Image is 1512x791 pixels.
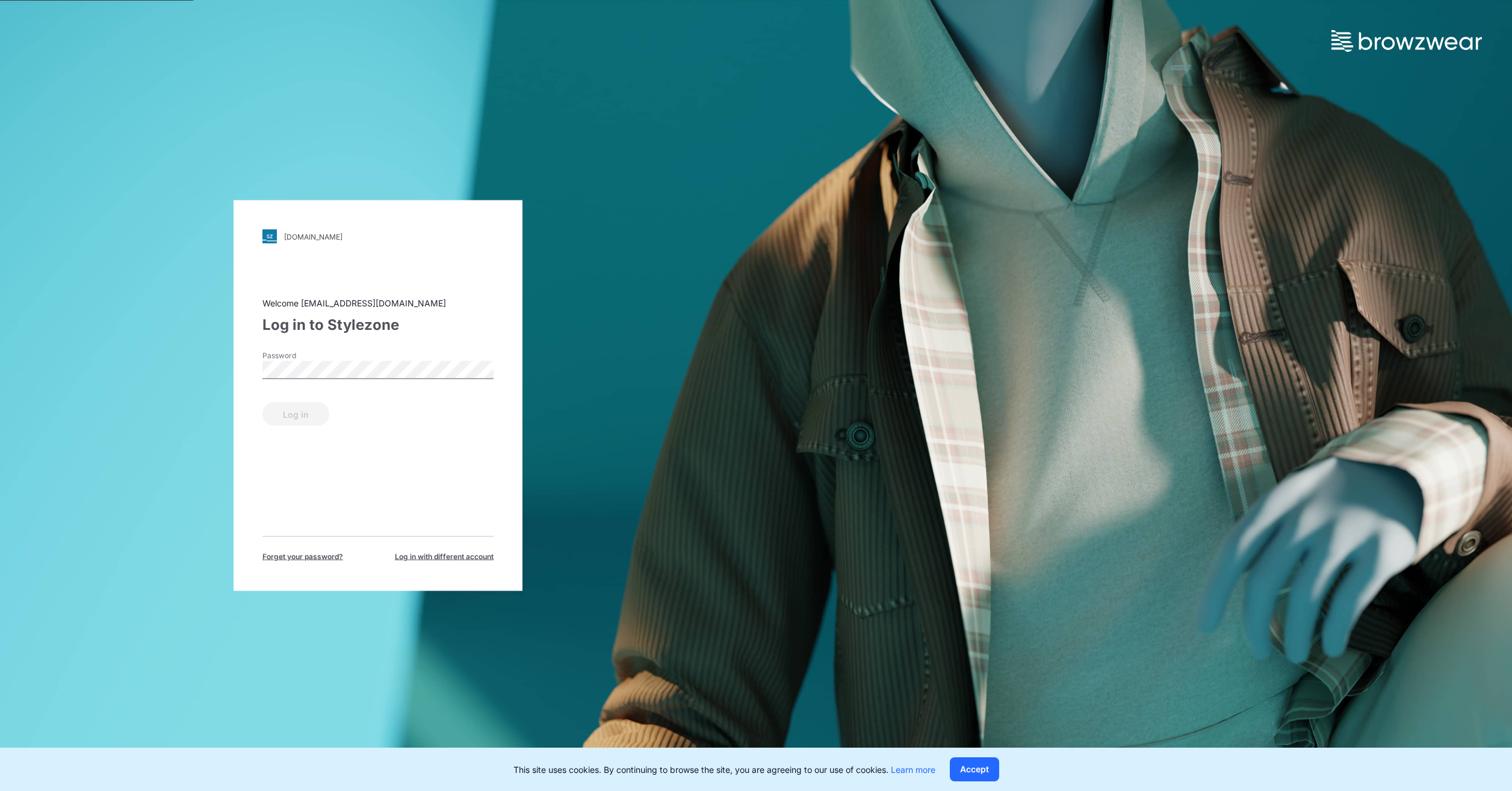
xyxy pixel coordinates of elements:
div: Welcome [EMAIL_ADDRESS][DOMAIN_NAME] [262,297,494,309]
a: [DOMAIN_NAME] [262,229,494,244]
button: Accept [950,757,999,781]
div: [DOMAIN_NAME] [284,232,342,241]
img: svg+xml;base64,PHN2ZyB3aWR0aD0iMjgiIGhlaWdodD0iMjgiIHZpZXdCb3g9IjAgMCAyOCAyOCIgZmlsbD0ibm9uZSIgeG... [262,229,277,244]
p: This site uses cookies. By continuing to browse the site, you are agreeing to our use of cookies. [513,763,935,776]
a: Learn more [891,765,935,775]
div: Log in to Stylezone [262,314,494,336]
span: Log in with different account [395,551,494,562]
label: Password [262,350,347,361]
img: browzwear-logo.73288ffb.svg [1331,30,1482,52]
span: Forget your password? [262,551,343,562]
